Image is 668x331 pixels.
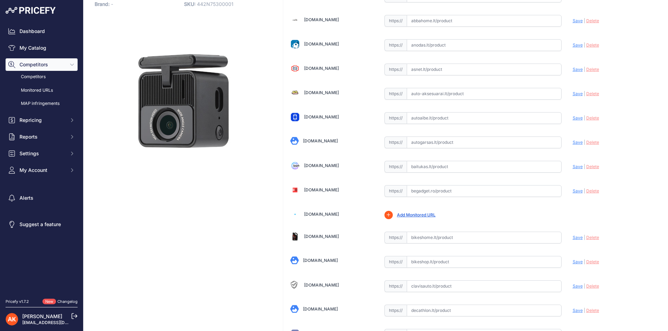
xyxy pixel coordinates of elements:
[384,185,407,197] span: https://
[304,187,339,192] a: [DOMAIN_NAME]
[6,71,78,83] a: Competitors
[304,114,339,119] a: [DOMAIN_NAME]
[584,235,585,240] span: |
[573,91,583,96] span: Save
[573,188,583,193] span: Save
[19,117,65,124] span: Repricing
[19,133,65,140] span: Reports
[384,161,407,173] span: https://
[407,39,562,51] input: anodas.lt/product
[573,308,583,313] span: Save
[384,280,407,292] span: https://
[19,167,65,174] span: My Account
[111,1,113,7] span: -
[573,164,583,169] span: Save
[384,39,407,51] span: https://
[573,283,583,289] span: Save
[303,138,338,143] a: [DOMAIN_NAME]
[584,164,585,169] span: |
[573,67,583,72] span: Save
[6,114,78,126] button: Repricing
[586,308,599,313] span: Delete
[384,305,407,316] span: https://
[407,64,562,75] input: asnet.lt/product
[95,1,110,7] span: Brand:
[407,161,562,173] input: baitukas.lt/product
[584,115,585,121] span: |
[407,15,562,27] input: abbahome.lt/product
[384,256,407,268] span: https://
[584,188,585,193] span: |
[584,67,585,72] span: |
[6,192,78,204] a: Alerts
[6,84,78,97] a: Monitored URLs
[6,218,78,231] a: Suggest a feature
[584,283,585,289] span: |
[22,313,62,319] a: [PERSON_NAME]
[407,88,562,100] input: auto-aksesuarai.lt/product
[586,164,599,169] span: Delete
[6,98,78,110] a: MAP infringements
[407,185,562,197] input: begadget.ro/product
[586,115,599,121] span: Delete
[19,61,65,68] span: Competitors
[304,212,339,217] a: [DOMAIN_NAME]
[573,42,583,48] span: Save
[303,306,338,312] a: [DOMAIN_NAME]
[384,15,407,27] span: https://
[586,140,599,145] span: Delete
[6,25,78,38] a: Dashboard
[6,58,78,71] button: Competitors
[573,140,583,145] span: Save
[6,164,78,176] button: My Account
[573,115,583,121] span: Save
[184,1,196,7] span: SKU:
[586,67,599,72] span: Delete
[384,64,407,75] span: https://
[6,131,78,143] button: Reports
[384,88,407,100] span: https://
[304,90,339,95] a: [DOMAIN_NAME]
[6,42,78,54] a: My Catalog
[42,299,56,305] span: New
[407,256,562,268] input: bikeshop.lt/product
[304,41,339,47] a: [DOMAIN_NAME]
[197,1,233,7] span: 442N75300001
[6,25,78,290] nav: Sidebar
[384,112,407,124] span: https://
[584,42,585,48] span: |
[304,163,339,168] a: [DOMAIN_NAME]
[586,259,599,264] span: Delete
[573,235,583,240] span: Save
[407,112,562,124] input: autoaibe.lt/product
[586,42,599,48] span: Delete
[384,232,407,243] span: https://
[407,280,562,292] input: clavisauto.lt/product
[6,7,56,14] img: Pricefy Logo
[586,18,599,23] span: Delete
[304,282,339,288] a: [DOMAIN_NAME]
[304,234,339,239] a: [DOMAIN_NAME]
[584,308,585,313] span: |
[57,299,78,304] a: Changelog
[19,150,65,157] span: Settings
[586,283,599,289] span: Delete
[22,320,95,325] a: [EMAIL_ADDRESS][DOMAIN_NAME]
[584,140,585,145] span: |
[304,66,339,71] a: [DOMAIN_NAME]
[407,305,562,316] input: decathlon.lt/product
[397,212,436,217] a: Add Monitored URL
[6,147,78,160] button: Settings
[584,18,585,23] span: |
[586,235,599,240] span: Delete
[573,18,583,23] span: Save
[304,17,339,22] a: [DOMAIN_NAME]
[586,188,599,193] span: Delete
[584,259,585,264] span: |
[586,91,599,96] span: Delete
[573,259,583,264] span: Save
[584,91,585,96] span: |
[303,258,338,263] a: [DOMAIN_NAME]
[384,136,407,148] span: https://
[407,136,562,148] input: autogarsas.lt/product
